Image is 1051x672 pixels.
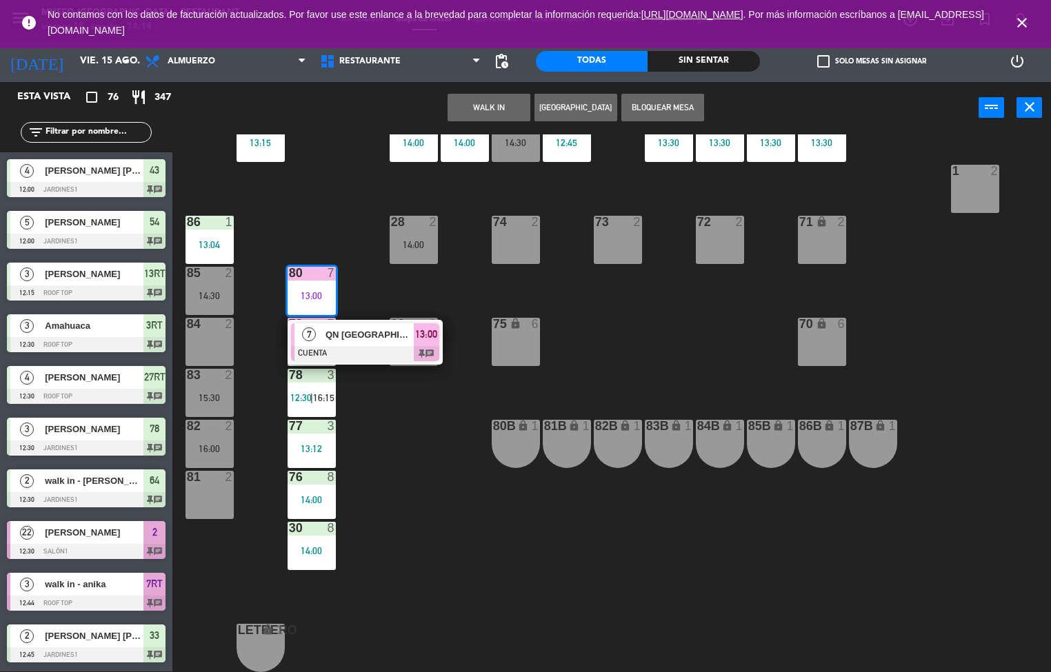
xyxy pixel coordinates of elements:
[543,138,591,147] div: 12:45
[20,319,34,333] span: 3
[45,577,143,591] span: walk in - anika
[327,420,335,432] div: 3
[415,326,437,343] span: 13:00
[645,138,693,147] div: 13:30
[837,216,845,228] div: 2
[28,124,44,141] i: filter_list
[721,420,733,431] i: lock
[302,327,316,341] span: 7
[837,420,845,432] div: 1
[20,629,34,643] span: 2
[150,420,159,437] span: 78
[531,318,539,330] div: 6
[262,624,274,635] i: lock
[313,392,334,403] span: 16:15
[44,125,151,140] input: Filtrar por nombre...
[429,216,437,228] div: 2
[152,524,157,540] span: 2
[327,318,335,330] div: 7
[641,9,743,20] a: [URL][DOMAIN_NAME]
[290,392,312,403] span: 12:30
[146,576,163,592] span: 7RT
[544,420,545,432] div: 81B
[225,471,233,483] div: 2
[492,138,540,147] div: 14:30
[493,216,494,228] div: 74
[1009,53,1025,70] i: power_settings_new
[289,522,290,534] div: 30
[288,495,336,505] div: 14:00
[817,55,830,68] span: check_box_outline_blank
[633,216,641,228] div: 2
[118,53,134,70] i: arrow_drop_down
[786,420,794,432] div: 1
[150,162,159,179] span: 43
[1014,14,1030,31] i: close
[187,216,188,228] div: 86
[874,420,886,431] i: lock
[48,9,984,36] span: No contamos con los datos de facturación actualizados. Por favor use este enlance a la brevedad p...
[441,138,489,147] div: 14:00
[798,138,846,147] div: 13:30
[48,9,984,36] a: . Por más información escríbanos a [EMAIL_ADDRESS][DOMAIN_NAME]
[20,422,34,436] span: 3
[187,318,188,330] div: 84
[888,420,897,432] div: 1
[146,317,163,334] span: 3RT
[186,240,234,250] div: 13:04
[735,420,743,432] div: 1
[619,420,631,431] i: lock
[288,291,336,301] div: 13:00
[799,216,800,228] div: 71
[390,240,438,250] div: 14:00
[799,420,800,432] div: 86B
[391,216,392,228] div: 28
[150,627,159,644] span: 33
[799,318,800,330] div: 70
[735,216,743,228] div: 2
[595,420,596,432] div: 82B
[276,624,284,636] div: 1
[772,420,784,431] i: lock
[339,57,401,66] span: Restaurante
[289,420,290,432] div: 77
[20,474,34,488] span: 2
[20,578,34,591] span: 3
[697,216,698,228] div: 72
[310,392,313,403] span: |
[952,165,953,177] div: 1
[534,94,617,121] button: [GEOGRAPHIC_DATA]
[747,138,795,147] div: 13:30
[816,216,828,227] i: lock
[979,97,1004,118] button: power_input
[186,444,234,454] div: 16:00
[21,14,37,31] i: error
[582,420,590,432] div: 1
[144,265,166,282] span: 13RT
[493,53,510,70] span: pending_actions
[289,318,290,330] div: 79
[990,165,999,177] div: 2
[1017,97,1042,118] button: close
[154,90,171,105] span: 347
[45,318,143,333] span: Amahuaca
[510,318,521,329] i: lock
[7,89,99,105] div: Esta vista
[568,420,580,431] i: lock
[817,55,926,68] label: Solo mesas sin asignar
[130,89,147,105] i: restaurant
[531,216,539,228] div: 2
[187,420,188,432] div: 82
[648,51,759,72] div: Sin sentar
[429,318,437,330] div: 2
[983,99,1000,115] i: power_input
[45,267,143,281] span: [PERSON_NAME]
[595,216,596,228] div: 73
[168,57,215,66] span: Almuerzo
[20,164,34,178] span: 4
[144,369,166,385] span: 27RT
[326,327,414,342] span: QN [GEOGRAPHIC_DATA]
[45,370,143,385] span: [PERSON_NAME]
[531,420,539,432] div: 1
[288,444,336,454] div: 13:12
